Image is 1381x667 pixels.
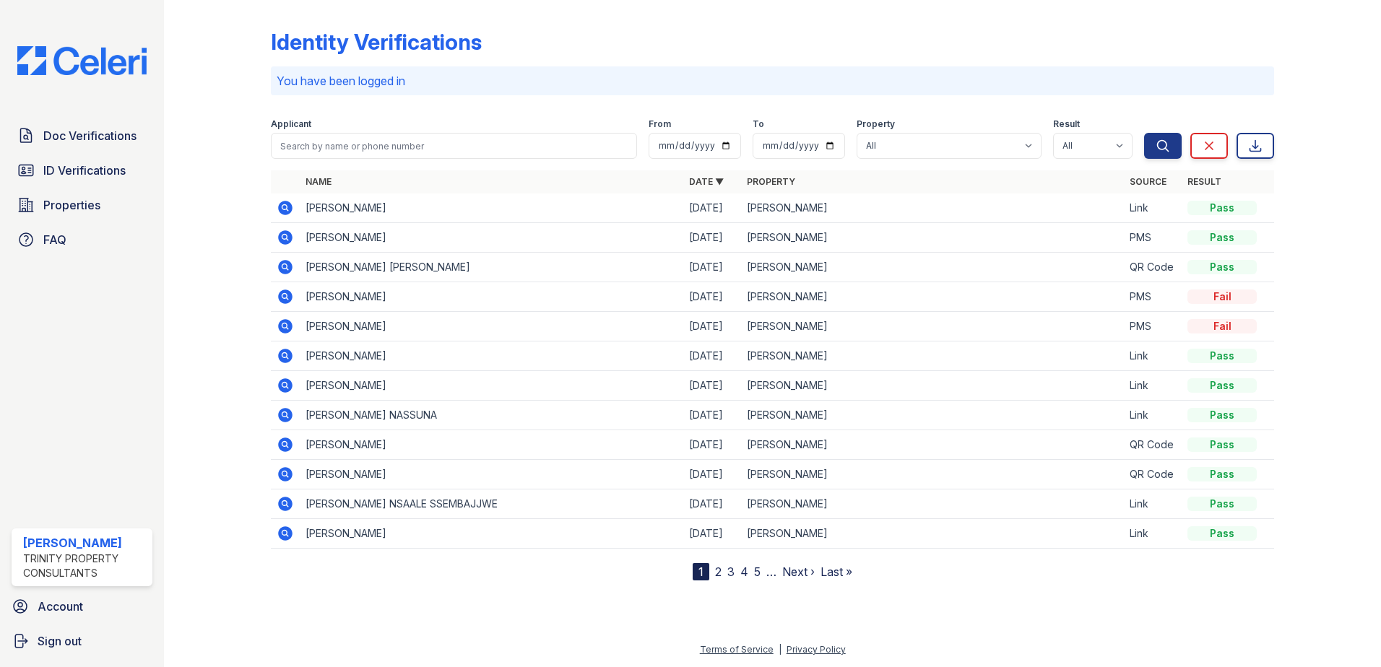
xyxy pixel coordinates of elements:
div: Pass [1187,526,1257,541]
div: Pass [1187,230,1257,245]
a: 2 [715,564,722,579]
td: [PERSON_NAME] [741,519,1125,549]
div: Pass [1187,201,1257,215]
div: Pass [1187,378,1257,393]
td: [PERSON_NAME] [741,371,1125,401]
td: QR Code [1124,460,1182,489]
td: Link [1124,519,1182,549]
div: Fail [1187,289,1257,304]
td: [PERSON_NAME] [300,460,683,489]
a: Terms of Service [700,644,774,655]
td: [DATE] [683,519,741,549]
a: Doc Verifications [12,121,152,150]
td: [PERSON_NAME] [300,282,683,312]
div: Fail [1187,319,1257,333]
label: From [649,118,671,130]
span: … [766,563,776,580]
a: Property [747,176,795,187]
div: Identity Verifications [271,29,482,55]
img: CE_Logo_Blue-a8612792a0a2168367f1c8372b55b34899dd931a85d93a1a3d3e32e68fde9ad4.png [6,46,158,75]
td: [DATE] [683,223,741,253]
td: [DATE] [683,193,741,223]
td: PMS [1124,312,1182,341]
td: QR Code [1124,253,1182,282]
td: [PERSON_NAME] [300,430,683,460]
a: Source [1130,176,1166,187]
a: 3 [727,564,735,579]
label: Property [857,118,895,130]
td: [PERSON_NAME] [741,341,1125,371]
a: Properties [12,191,152,219]
span: FAQ [43,231,66,248]
a: Next › [782,564,815,579]
td: Link [1124,193,1182,223]
label: Result [1053,118,1080,130]
td: [PERSON_NAME] [741,460,1125,489]
td: [PERSON_NAME] [PERSON_NAME] [300,253,683,282]
td: [PERSON_NAME] [741,282,1125,312]
td: [PERSON_NAME] [741,401,1125,430]
a: Account [6,592,158,621]
td: [DATE] [683,312,741,341]
td: [PERSON_NAME] NSAALE SSEMBAJJWE [300,489,683,519]
a: 5 [754,564,761,579]
td: [PERSON_NAME] [300,341,683,371]
input: Search by name or phone number [271,133,637,159]
a: Date ▼ [689,176,724,187]
td: [DATE] [683,430,741,460]
div: [PERSON_NAME] [23,534,147,552]
p: You have been logged in [277,72,1268,90]
div: Pass [1187,260,1257,274]
div: Pass [1187,497,1257,511]
td: [PERSON_NAME] NASSUNA [300,401,683,430]
div: Pass [1187,349,1257,363]
td: PMS [1124,282,1182,312]
a: Last » [821,564,852,579]
td: [PERSON_NAME] [741,489,1125,519]
td: [PERSON_NAME] [741,253,1125,282]
label: Applicant [271,118,311,130]
td: Link [1124,371,1182,401]
td: [DATE] [683,282,741,312]
td: Link [1124,341,1182,371]
td: [PERSON_NAME] [300,223,683,253]
td: [PERSON_NAME] [741,312,1125,341]
td: [DATE] [683,489,741,519]
td: [DATE] [683,341,741,371]
td: [PERSON_NAME] [741,223,1125,253]
span: Doc Verifications [43,127,137,144]
a: 4 [740,564,748,579]
span: Properties [43,196,100,214]
a: Name [306,176,332,187]
a: Sign out [6,627,158,655]
a: FAQ [12,225,152,254]
td: [PERSON_NAME] [300,312,683,341]
div: Trinity Property Consultants [23,552,147,580]
td: [PERSON_NAME] [300,519,683,549]
div: 1 [693,563,709,580]
td: Link [1124,489,1182,519]
td: [PERSON_NAME] [741,193,1125,223]
div: | [779,644,782,655]
td: Link [1124,401,1182,430]
div: Pass [1187,437,1257,452]
div: Pass [1187,467,1257,481]
span: Account [38,598,83,615]
td: QR Code [1124,430,1182,460]
td: [DATE] [683,253,741,282]
td: [PERSON_NAME] [741,430,1125,460]
div: Pass [1187,408,1257,422]
td: [DATE] [683,460,741,489]
td: [DATE] [683,401,741,430]
td: [PERSON_NAME] [300,371,683,401]
td: [PERSON_NAME] [300,193,683,223]
span: ID Verifications [43,162,126,179]
label: To [753,118,764,130]
a: Privacy Policy [787,644,846,655]
td: [DATE] [683,371,741,401]
span: Sign out [38,632,82,650]
td: PMS [1124,223,1182,253]
a: ID Verifications [12,156,152,185]
a: Result [1187,176,1221,187]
